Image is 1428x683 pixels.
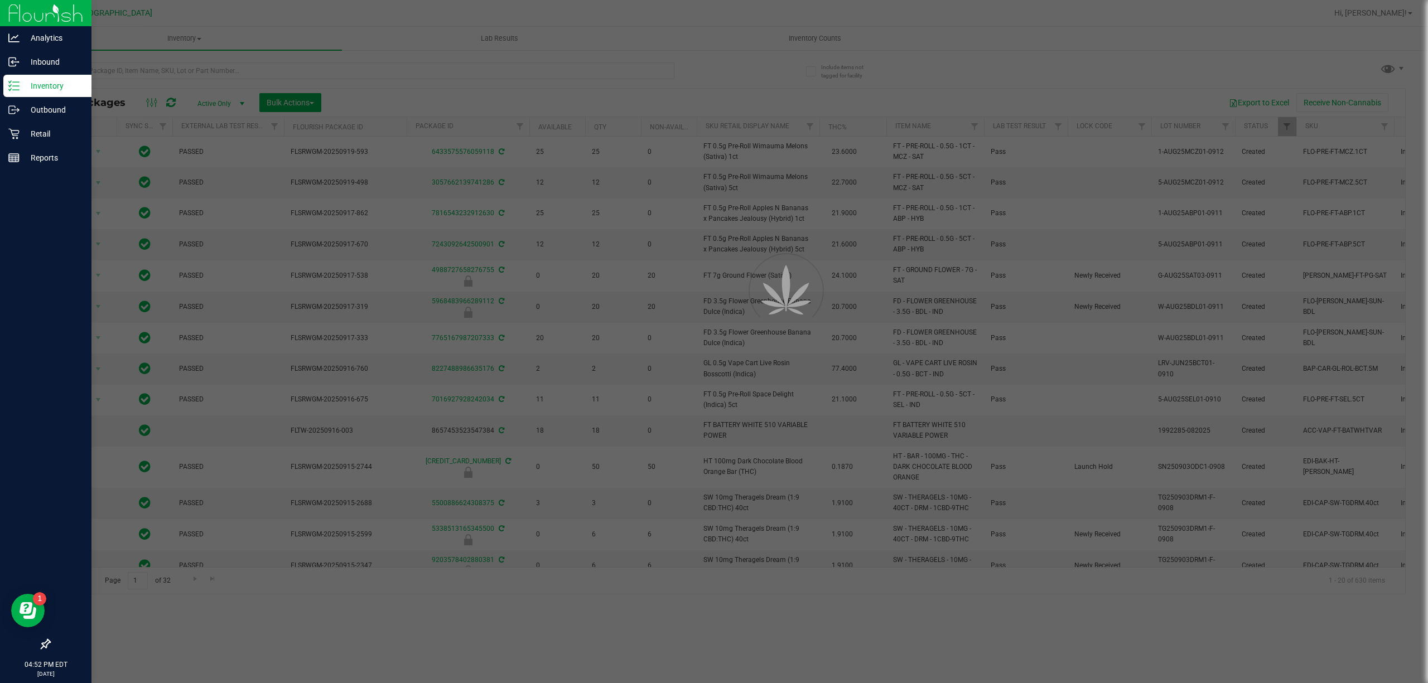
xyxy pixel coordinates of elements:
[8,32,20,43] inline-svg: Analytics
[33,592,46,606] iframe: Resource center unread badge
[20,151,86,164] p: Reports
[8,56,20,67] inline-svg: Inbound
[8,152,20,163] inline-svg: Reports
[8,128,20,139] inline-svg: Retail
[20,79,86,93] p: Inventory
[5,660,86,670] p: 04:52 PM EDT
[20,103,86,117] p: Outbound
[8,80,20,91] inline-svg: Inventory
[8,104,20,115] inline-svg: Outbound
[5,670,86,678] p: [DATE]
[20,31,86,45] p: Analytics
[11,594,45,627] iframe: Resource center
[20,55,86,69] p: Inbound
[20,127,86,141] p: Retail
